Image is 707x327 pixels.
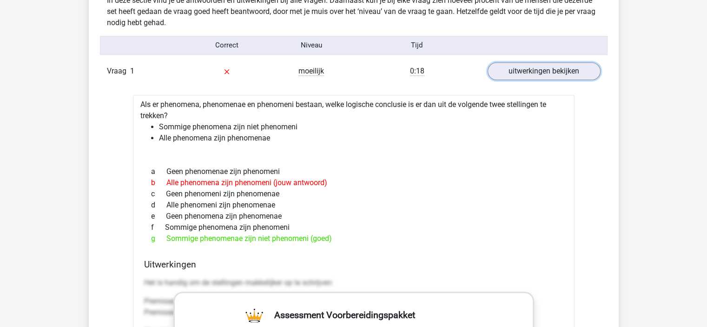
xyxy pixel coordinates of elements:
div: Sommige phenomena zijn phenomeni [144,222,563,233]
span: 0:18 [410,67,424,76]
div: Alle phenomena zijn phenomeni (jouw antwoord) [144,177,563,188]
a: uitwerkingen bekijken [488,62,601,80]
span: b [151,177,166,188]
span: moeilijk [298,67,324,76]
span: e [151,211,166,222]
li: Alle phenomena zijn phenomenae [159,133,567,144]
span: Vraag [107,66,130,77]
div: Geen phenomenae zijn phenomeni [144,166,563,177]
span: f [151,222,165,233]
div: Geen phenomena zijn phenomenae [144,211,563,222]
span: g [151,233,166,244]
div: Tijd [353,40,480,51]
li: Sommige phenomena zijn niet phenomeni [159,121,567,133]
span: c [151,188,166,200]
h4: Uitwerkingen [144,259,563,270]
p: Premisse 1: Sommige A zijn niet B Premisse 2: Alle A zijn C [144,296,563,318]
p: Het is handig om de stellingen makkelijker op te schrijven: [144,277,563,288]
div: Sommige phenomenae zijn niet phenomeni (goed) [144,233,563,244]
div: Alle phenomeni zijn phenomenae [144,200,563,211]
div: Niveau [269,40,354,51]
span: a [151,166,166,177]
span: d [151,200,166,211]
div: Correct [185,40,269,51]
span: 1 [130,67,134,75]
div: Geen phenomeni zijn phenomenae [144,188,563,200]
